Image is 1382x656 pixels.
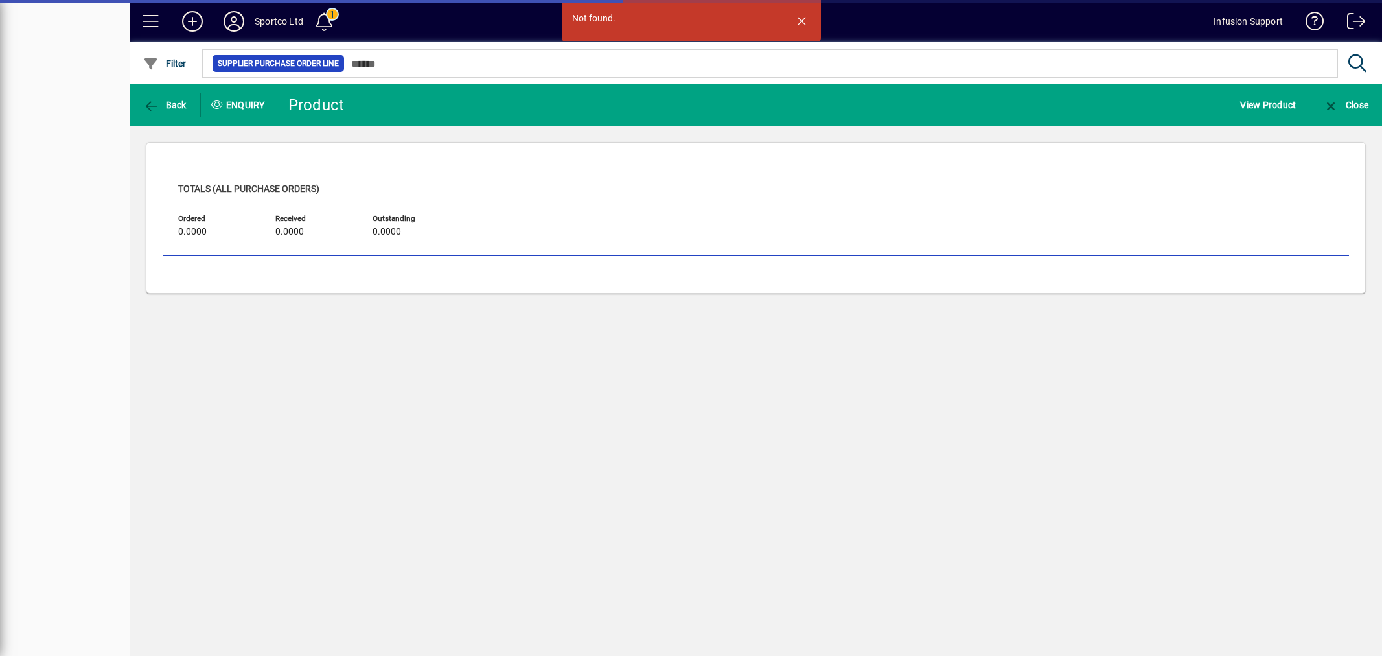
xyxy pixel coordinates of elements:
[140,52,190,75] button: Filter
[143,100,187,110] span: Back
[172,10,213,33] button: Add
[178,227,207,237] span: 0.0000
[275,227,304,237] span: 0.0000
[1240,95,1296,115] span: View Product
[373,227,401,237] span: 0.0000
[1309,93,1382,117] app-page-header-button: Close enquiry
[373,215,450,223] span: Outstanding
[213,10,255,33] button: Profile
[178,183,319,194] span: Totals (all purchase orders)
[1214,11,1283,32] div: Infusion Support
[1337,3,1366,45] a: Logout
[201,95,279,115] div: Enquiry
[178,215,256,223] span: Ordered
[143,58,187,69] span: Filter
[1320,93,1372,117] button: Close
[275,215,353,223] span: Received
[130,93,201,117] app-page-header-button: Back
[255,11,303,32] div: Sportco Ltd
[140,93,190,117] button: Back
[1323,100,1368,110] span: Close
[218,57,339,70] span: Supplier Purchase Order Line
[288,95,345,115] div: Product
[1237,93,1299,117] button: View Product
[1296,3,1324,45] a: Knowledge Base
